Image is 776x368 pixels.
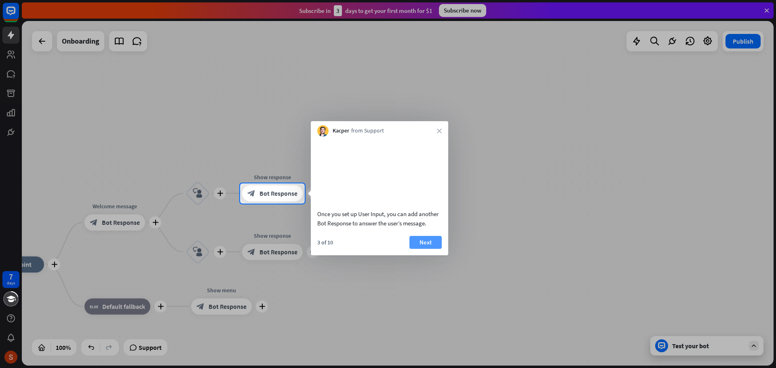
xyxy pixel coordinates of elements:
div: Once you set up User Input, you can add another Bot Response to answer the user’s message. [317,209,442,228]
span: from Support [351,127,384,135]
span: Bot Response [259,189,297,198]
button: Next [409,236,442,249]
div: 3 of 10 [317,239,333,246]
i: close [437,128,442,133]
i: block_bot_response [247,189,255,198]
button: Open LiveChat chat widget [6,3,31,27]
span: Kacper [333,127,349,135]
